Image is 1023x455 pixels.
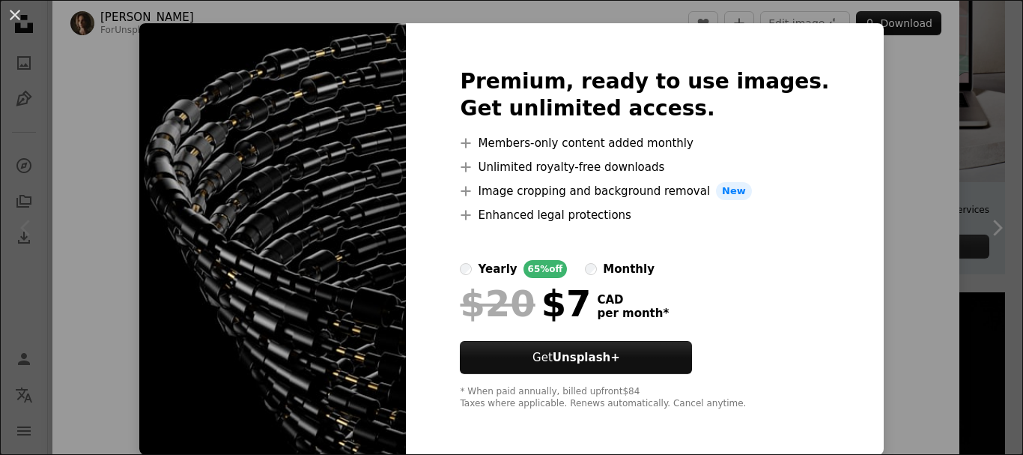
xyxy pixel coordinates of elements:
[460,386,829,410] div: * When paid annually, billed upfront $84 Taxes where applicable. Renews automatically. Cancel any...
[460,284,535,323] span: $20
[603,260,655,278] div: monthly
[460,341,692,374] button: GetUnsplash+
[460,284,591,323] div: $7
[585,263,597,275] input: monthly
[139,23,406,455] img: premium_photo-1686667028156-8e82f1c3d8b0
[460,68,829,122] h2: Premium, ready to use images. Get unlimited access.
[460,206,829,224] li: Enhanced legal protections
[478,260,517,278] div: yearly
[597,293,669,307] span: CAD
[460,158,829,176] li: Unlimited royalty-free downloads
[523,260,568,278] div: 65% off
[460,263,472,275] input: yearly65%off
[460,134,829,152] li: Members-only content added monthly
[553,351,620,364] strong: Unsplash+
[460,182,829,200] li: Image cropping and background removal
[716,182,752,200] span: New
[597,307,669,320] span: per month *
